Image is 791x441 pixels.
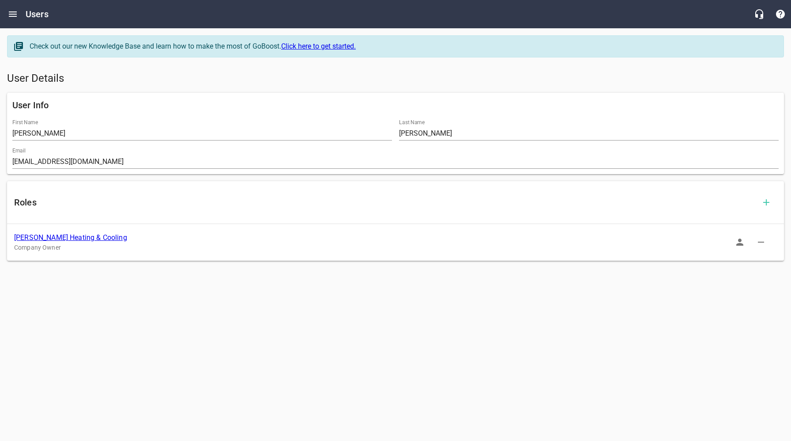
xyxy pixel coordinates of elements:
[12,120,38,125] label: First Name
[26,7,49,21] h6: Users
[7,72,784,86] h5: User Details
[399,120,425,125] label: Last Name
[14,243,763,252] p: Company Owner
[2,4,23,25] button: Open drawer
[770,4,791,25] button: Support Portal
[749,4,770,25] button: Live Chat
[12,148,26,153] label: Email
[281,42,356,50] a: Click here to get started.
[14,195,756,209] h6: Roles
[729,232,750,253] button: Sign In as Role
[14,233,127,242] a: [PERSON_NAME] Heating & Cooling
[30,41,775,52] div: Check out our new Knowledge Base and learn how to make the most of GoBoost.
[12,98,779,112] h6: User Info
[750,232,772,253] button: Delete Role
[756,192,777,213] button: Add Role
